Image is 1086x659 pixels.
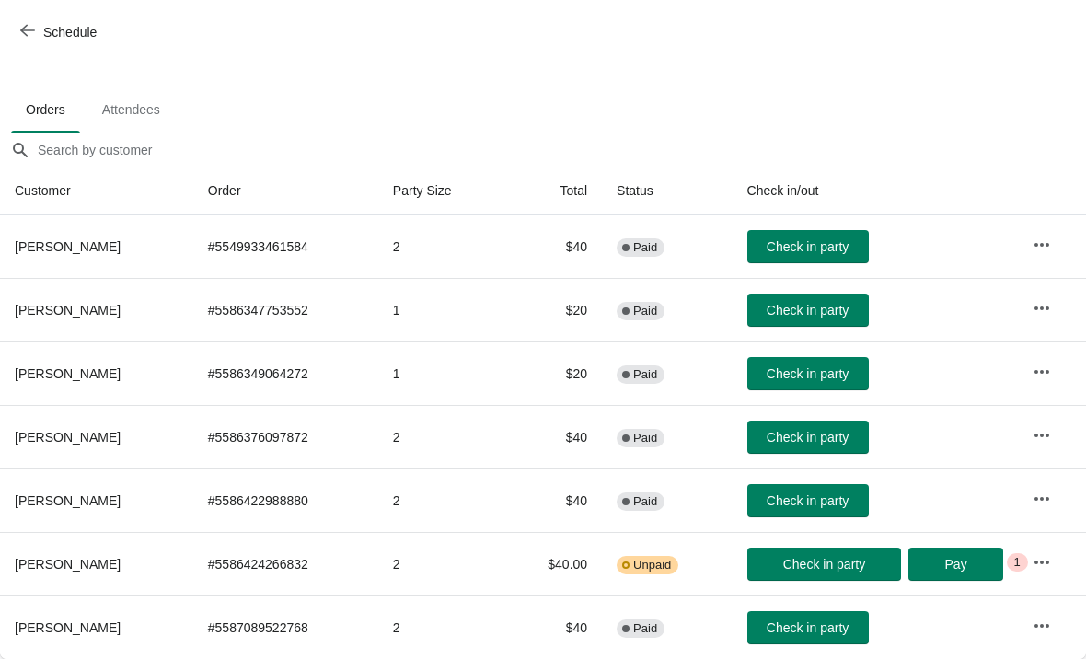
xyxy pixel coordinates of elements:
span: Schedule [43,25,97,40]
span: Check in party [767,430,849,445]
th: Check in/out [733,167,1018,215]
span: Paid [633,304,657,318]
td: 2 [378,215,504,278]
td: # 5586376097872 [193,405,378,468]
th: Party Size [378,167,504,215]
button: Check in party [747,611,869,644]
td: $40 [503,405,602,468]
span: [PERSON_NAME] [15,493,121,508]
span: Paid [633,494,657,509]
td: $40 [503,215,602,278]
span: Check in party [783,557,865,572]
button: Check in party [747,484,869,517]
td: 2 [378,405,504,468]
td: $40 [503,468,602,532]
span: Check in party [767,303,849,318]
span: Check in party [767,493,849,508]
td: $20 [503,278,602,341]
button: Check in party [747,294,869,327]
td: # 5587089522768 [193,595,378,659]
td: $40.00 [503,532,602,595]
td: 2 [378,468,504,532]
button: Check in party [747,421,869,454]
button: Pay [908,548,1002,581]
span: Orders [11,93,80,126]
span: [PERSON_NAME] [15,366,121,381]
span: Paid [633,367,657,382]
td: 1 [378,341,504,405]
td: # 5586422988880 [193,468,378,532]
span: 1 [1014,555,1021,570]
span: Check in party [767,239,849,254]
td: 2 [378,532,504,595]
span: [PERSON_NAME] [15,430,121,445]
td: # 5586347753552 [193,278,378,341]
span: Paid [633,431,657,445]
th: Status [602,167,732,215]
span: Pay [945,557,967,572]
th: Order [193,167,378,215]
span: Paid [633,621,657,636]
td: # 5586349064272 [193,341,378,405]
span: Attendees [87,93,175,126]
td: # 5549933461584 [193,215,378,278]
span: Paid [633,240,657,255]
td: 1 [378,278,504,341]
span: Check in party [767,366,849,381]
td: $20 [503,341,602,405]
button: Check in party [747,357,869,390]
td: $40 [503,595,602,659]
span: [PERSON_NAME] [15,620,121,635]
span: Check in party [767,620,849,635]
input: Search by customer [37,133,1086,167]
button: Check in party [747,548,902,581]
span: [PERSON_NAME] [15,303,121,318]
span: Unpaid [633,558,671,572]
span: [PERSON_NAME] [15,239,121,254]
th: Total [503,167,602,215]
button: Schedule [9,16,111,49]
td: # 5586424266832 [193,532,378,595]
td: 2 [378,595,504,659]
span: [PERSON_NAME] [15,557,121,572]
button: Check in party [747,230,869,263]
